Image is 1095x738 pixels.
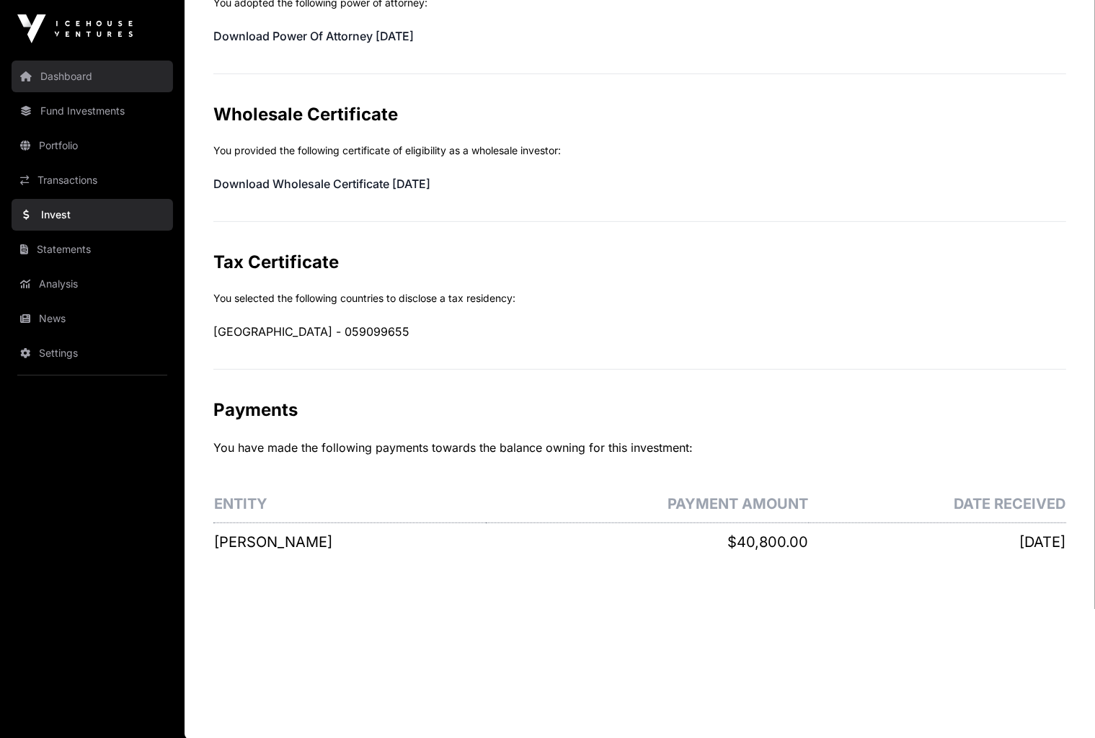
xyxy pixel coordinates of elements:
[213,291,1066,306] p: You selected the following countries to disclose a tax residency:
[213,323,1066,340] p: [GEOGRAPHIC_DATA] - 059099655
[12,268,173,300] a: Analysis
[213,251,1066,274] h2: Tax Certificate
[213,439,1066,456] p: You have made the following payments towards the balance owning for this investment:
[1023,669,1095,738] iframe: Chat Widget
[810,532,1065,552] p: [DATE]
[486,485,809,523] th: Payment Amount
[213,143,1066,158] p: You provided the following certificate of eligibility as a wholesale investor:
[809,485,1066,523] th: Date Received
[12,130,173,161] a: Portfolio
[214,532,485,552] p: [PERSON_NAME]
[12,234,173,265] a: Statements
[12,61,173,92] a: Dashboard
[12,199,173,231] a: Invest
[12,95,173,127] a: Fund Investments
[213,399,1066,422] h2: Payments
[213,485,486,523] th: Entity
[487,532,808,552] p: $40,800.00
[12,164,173,196] a: Transactions
[213,177,430,191] a: Download Wholesale Certificate [DATE]
[12,303,173,334] a: News
[213,29,414,43] a: Download Power Of Attorney [DATE]
[12,337,173,369] a: Settings
[213,103,1066,126] h2: Wholesale Certificate
[17,14,133,43] img: Icehouse Ventures Logo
